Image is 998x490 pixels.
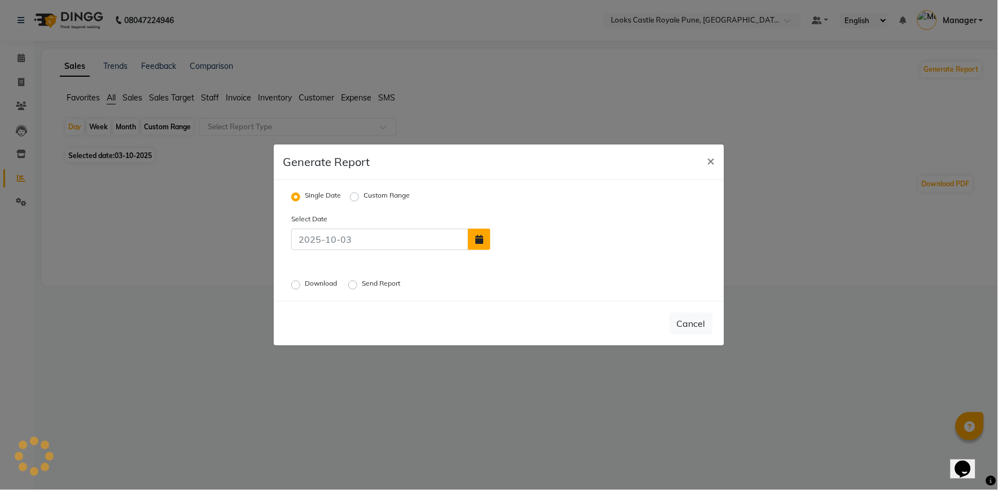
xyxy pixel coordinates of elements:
[364,190,410,204] label: Custom Range
[283,214,391,224] label: Select Date
[951,445,987,479] iframe: chat widget
[707,152,715,169] span: ×
[305,190,341,204] label: Single Date
[362,278,402,292] label: Send Report
[291,229,469,250] input: 2025-10-03
[305,278,339,292] label: Download
[283,154,370,170] h5: Generate Report
[698,145,724,176] button: Close
[669,313,713,334] button: Cancel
